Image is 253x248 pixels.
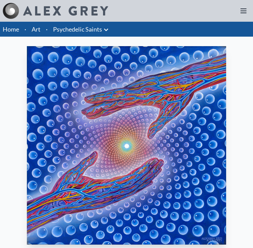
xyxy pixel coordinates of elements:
li: · [43,22,50,37]
img: Psychedelic-Healing---2020-Alex-Grey-smaller-watermarked.jpg [27,46,226,245]
a: Art [32,24,40,34]
li: · [22,22,29,37]
a: Psychedelic Saints [53,24,102,34]
a: Home [3,25,19,33]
